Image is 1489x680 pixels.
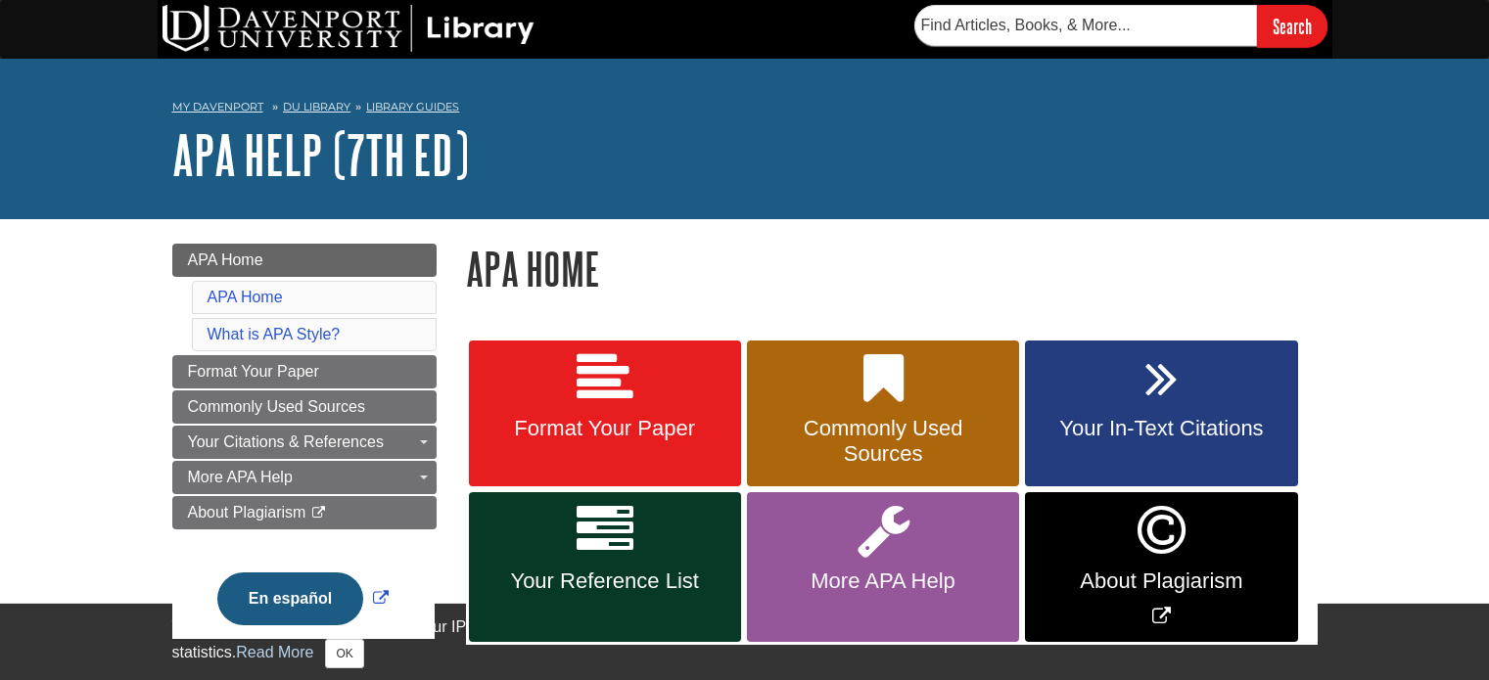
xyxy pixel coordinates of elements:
a: Commonly Used Sources [747,340,1019,487]
a: APA Help (7th Ed) [172,124,469,185]
span: Format Your Paper [484,416,726,441]
a: Link opens in new window [212,590,394,607]
a: My Davenport [172,99,263,115]
a: Format Your Paper [469,340,741,487]
a: Your Reference List [469,492,741,642]
span: Your Citations & References [188,433,384,450]
a: Commonly Used Sources [172,390,437,424]
span: APA Home [188,251,263,268]
a: Format Your Paper [172,355,437,388]
h1: APA Home [466,244,1318,294]
nav: breadcrumb [172,94,1318,125]
span: About Plagiarism [1040,568,1282,594]
a: Link opens in new window [1025,492,1297,642]
div: Guide Page Menu [172,244,437,658]
span: Commonly Used Sources [762,416,1004,467]
span: About Plagiarism [188,504,306,521]
a: About Plagiarism [172,496,437,529]
input: Search [1257,5,1327,47]
span: More APA Help [762,568,1004,594]
a: Your Citations & References [172,426,437,459]
a: Library Guides [366,100,459,113]
span: Format Your Paper [188,363,319,380]
a: DU Library [283,100,350,113]
i: This link opens in a new window [310,507,327,520]
span: Commonly Used Sources [188,398,365,415]
span: Your In-Text Citations [1040,416,1282,441]
input: Find Articles, Books, & More... [914,5,1257,46]
img: DU Library [163,5,535,52]
a: APA Home [208,289,283,305]
span: Your Reference List [484,568,726,594]
form: Searches DU Library's articles, books, and more [914,5,1327,47]
a: Your In-Text Citations [1025,340,1297,487]
a: More APA Help [172,461,437,494]
a: APA Home [172,244,437,277]
a: More APA Help [747,492,1019,642]
a: What is APA Style? [208,326,341,342]
span: More APA Help [188,469,293,485]
button: En español [217,572,363,625]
